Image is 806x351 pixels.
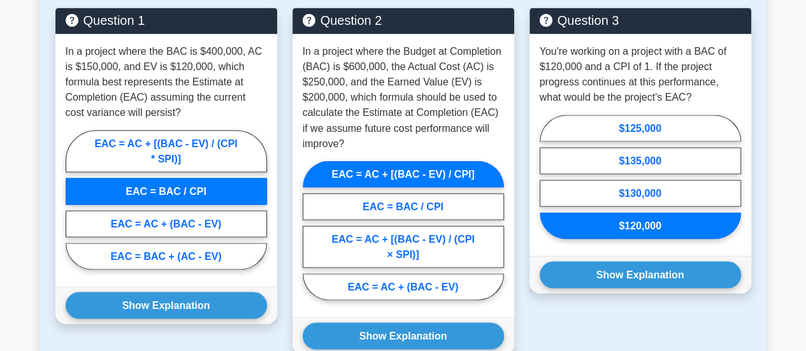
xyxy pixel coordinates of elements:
label: EAC = AC + [(BAC - EV) / (CPI * SPI)] [66,130,267,172]
p: In a project where the Budget at Completion (BAC) is $600,000, the Actual Cost (AC) is $250,000, ... [303,44,504,151]
h5: Question 3 [540,13,741,28]
button: Show Explanation [66,292,267,319]
label: EAC = BAC + (AC - EV) [66,243,267,269]
label: EAC = BAC / CPI [66,178,267,204]
label: EAC = BAC / CPI [303,193,504,220]
label: EAC = AC + (BAC - EV) [303,273,504,300]
h5: Question 1 [66,13,267,28]
label: $120,000 [540,212,741,239]
label: EAC = AC + (BAC - EV) [66,210,267,237]
label: $125,000 [540,115,741,141]
label: EAC = AC + [(BAC - EV) / (CPI × SPI)] [303,226,504,268]
button: Show Explanation [540,261,741,288]
label: $135,000 [540,147,741,174]
p: In a project where the BAC is $400,000, AC is $150,000, and EV is $120,000, which formula best re... [66,44,267,120]
button: Show Explanation [303,322,504,349]
p: You're working on a project with a BAC of $120,000 and a CPI of 1. If the project progress contin... [540,44,741,105]
label: $130,000 [540,180,741,206]
label: EAC = AC + [(BAC - EV) / CPI] [303,161,504,187]
h5: Question 2 [303,13,504,28]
